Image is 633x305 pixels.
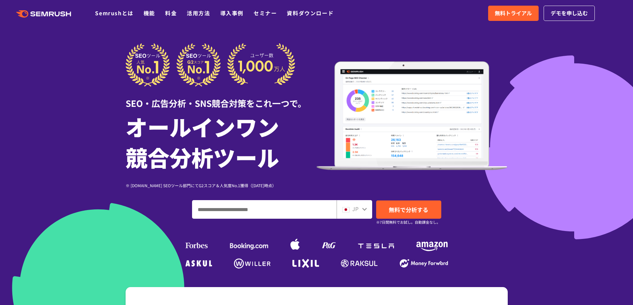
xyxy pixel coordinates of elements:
a: セミナー [254,9,277,17]
span: 無料トライアル [495,9,532,18]
a: 無料で分析する [376,200,441,219]
span: JP [352,205,359,213]
input: ドメイン、キーワードまたはURLを入力してください [192,200,336,218]
span: 無料で分析する [389,205,428,214]
small: ※7日間無料でお試し。自動課金なし。 [376,219,440,225]
a: 機能 [144,9,155,17]
a: 資料ダウンロード [287,9,334,17]
a: 料金 [165,9,177,17]
span: デモを申し込む [551,9,588,18]
div: SEO・広告分析・SNS競合対策をこれ一つで。 [126,87,317,110]
a: 無料トライアル [488,6,539,21]
h1: オールインワン 競合分析ツール [126,111,317,172]
div: ※ [DOMAIN_NAME] SEOツール部門にてG2スコア＆人気度No.1獲得（[DATE]時点） [126,182,317,189]
a: Semrushとは [95,9,133,17]
a: デモを申し込む [544,6,595,21]
a: 導入事例 [220,9,244,17]
a: 活用方法 [187,9,210,17]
